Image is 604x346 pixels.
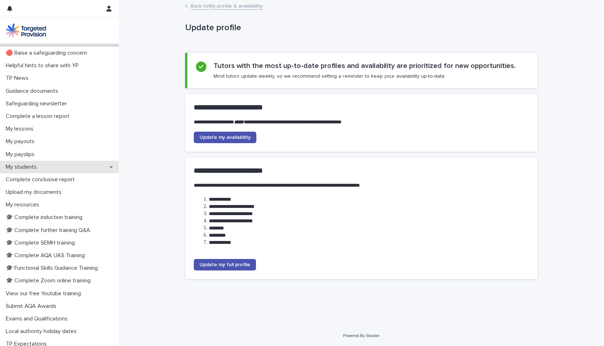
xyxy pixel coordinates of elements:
[3,201,45,208] p: My resources
[3,164,42,170] p: My students
[3,113,75,120] p: Complete a lesson report
[200,135,251,140] span: Update my availability
[3,100,73,107] p: Safeguarding newsletter
[185,23,535,33] p: Update profile
[200,262,250,267] span: Update my full profile
[3,214,88,221] p: 🎓 Complete induction training
[343,333,379,338] a: Powered By Stacker
[3,50,93,56] p: 🔴 Raise a safeguarding concern
[3,328,82,335] p: Local authority holiday dates
[214,73,446,79] p: Most tutors update weekly, so we recommend setting a reminder to keep your availability up-to-date.
[194,132,256,143] a: Update my availability
[3,290,87,297] p: View our free Youtube training
[3,75,34,82] p: TP News
[3,315,73,322] p: Exams and Qualifications
[3,138,40,145] p: My payouts
[3,252,91,259] p: 🎓 Complete AQA UAS Training
[191,1,262,10] a: Back toMy profile & availability
[3,88,64,95] p: Guidance documents
[214,62,516,70] h2: Tutors with the most up-to-date profiles and availability are prioritized for new opportunities.
[3,62,84,69] p: Helpful hints to share with YP
[3,303,62,310] p: Submit AQA Awards
[194,259,256,270] a: Update my full profile
[3,126,39,132] p: My lessons
[3,176,81,183] p: Complete conclusive report
[3,151,40,158] p: My payslips
[3,240,81,246] p: 🎓 Complete SEMH training
[3,265,104,272] p: 🎓 Functional Skills Guidance Training
[6,23,46,38] img: M5nRWzHhSzIhMunXDL62
[3,227,96,234] p: 🎓 Complete further training Q&A
[3,277,96,284] p: 🎓 Complete Zoom online training
[3,189,67,196] p: Upload my documents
